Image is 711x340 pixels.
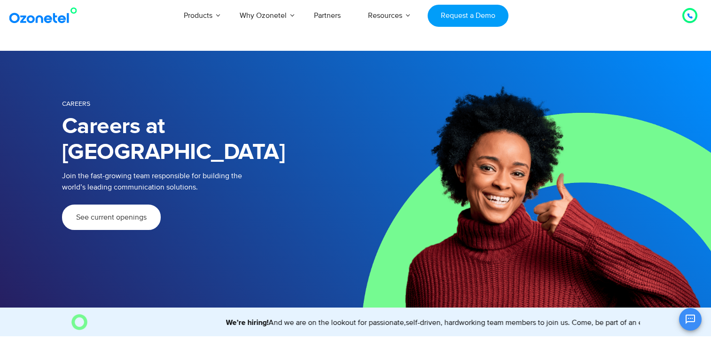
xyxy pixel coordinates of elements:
[76,213,147,221] span: See current openings
[62,205,161,230] a: See current openings
[71,314,87,330] img: O Image
[62,114,356,166] h1: Careers at [GEOGRAPHIC_DATA]
[179,319,222,326] strong: We’re hiring!
[679,308,702,331] button: Open chat
[91,317,640,328] marquee: And we are on the lookout for passionate,self-driven, hardworking team members to join us. Come, ...
[62,100,90,108] span: Careers
[62,170,342,193] p: Join the fast-growing team responsible for building the world’s leading communication solutions.
[428,5,508,27] a: Request a Demo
